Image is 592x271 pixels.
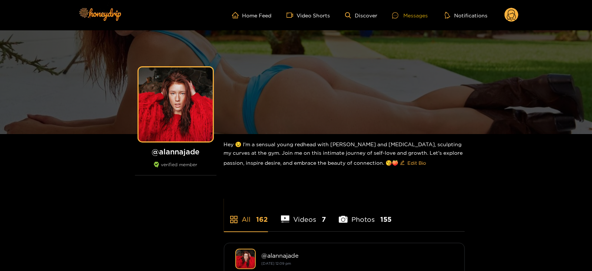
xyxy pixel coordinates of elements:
img: alannajade [235,249,256,269]
a: Video Shorts [287,12,330,19]
button: Notifications [443,11,490,19]
span: 7 [322,215,326,224]
li: All [224,198,268,231]
span: edit [400,160,405,166]
div: verified member [135,162,216,175]
small: [DATE] 12:09 pm [262,261,291,265]
div: Hey 😉 I'm a sensual young redhead with [PERSON_NAME] and [MEDICAL_DATA], sculpting my curves at t... [224,134,465,175]
span: home [232,12,242,19]
span: Edit Bio [408,159,426,167]
span: 155 [380,215,391,224]
li: Photos [339,198,391,231]
a: Home Feed [232,12,272,19]
span: 162 [257,215,268,224]
span: appstore [229,215,238,224]
li: Videos [281,198,326,231]
h1: @ alannajade [135,147,216,156]
div: Messages [392,11,428,20]
button: editEdit Bio [398,157,428,169]
div: @ alannajade [262,252,453,259]
span: video-camera [287,12,297,19]
a: Discover [345,12,377,19]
